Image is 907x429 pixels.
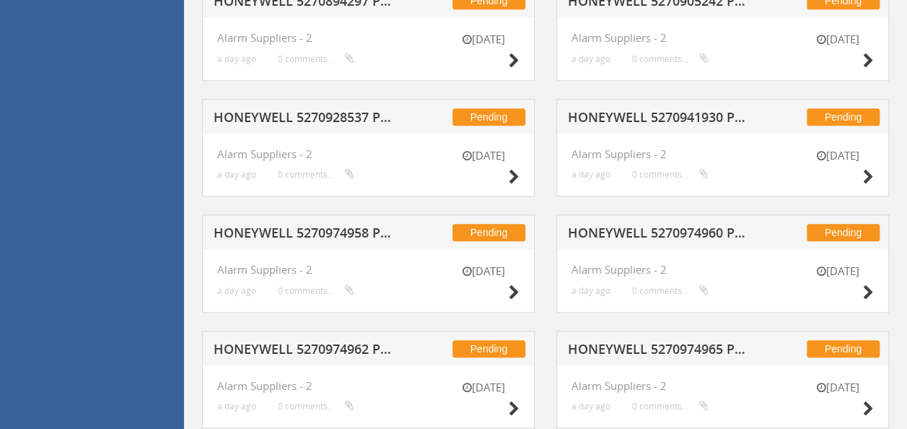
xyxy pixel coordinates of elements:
h5: HONEYWELL 5270928537 PO 42696 [214,110,399,129]
h4: Alarm Suppliers - 2 [217,32,520,44]
small: a day ago [217,285,256,296]
span: Pending [452,108,525,126]
small: a day ago [571,285,610,296]
small: 0 comments... [278,285,354,296]
span: Pending [807,224,880,241]
small: [DATE] [447,380,520,395]
small: 0 comments... [278,53,354,64]
small: a day ago [571,401,610,412]
small: 0 comments... [632,285,709,296]
small: 0 comments... [278,169,354,180]
small: a day ago [571,169,610,180]
span: Pending [452,224,525,241]
h4: Alarm Suppliers - 2 [217,380,520,392]
h4: Alarm Suppliers - 2 [571,32,874,44]
small: [DATE] [802,32,874,47]
small: [DATE] [447,148,520,163]
small: a day ago [217,401,256,412]
h5: HONEYWELL 5270974958 PO 43121 [214,226,399,244]
small: [DATE] [447,264,520,279]
h4: Alarm Suppliers - 2 [571,148,874,160]
h5: HONEYWELL 5270974962 PO 42682 [214,342,399,360]
small: 0 comments... [632,169,709,180]
span: Pending [807,108,880,126]
small: 0 comments... [278,401,354,412]
h4: Alarm Suppliers - 2 [571,380,874,392]
small: [DATE] [802,264,874,279]
small: a day ago [571,53,610,64]
small: [DATE] [802,380,874,395]
small: 0 comments... [632,401,709,412]
h4: Alarm Suppliers - 2 [571,264,874,276]
small: a day ago [217,53,256,64]
span: Pending [452,340,525,357]
h5: HONEYWELL 5270974960 PO 42681 [568,226,753,244]
small: a day ago [217,169,256,180]
h4: Alarm Suppliers - 2 [217,264,520,276]
small: 0 comments... [632,53,709,64]
small: [DATE] [802,148,874,163]
small: [DATE] [447,32,520,47]
h5: HONEYWELL 5270974965 PO 42709 [568,342,753,360]
h4: Alarm Suppliers - 2 [217,148,520,160]
span: Pending [807,340,880,357]
h5: HONEYWELL 5270941930 PO 43391 [568,110,753,129]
